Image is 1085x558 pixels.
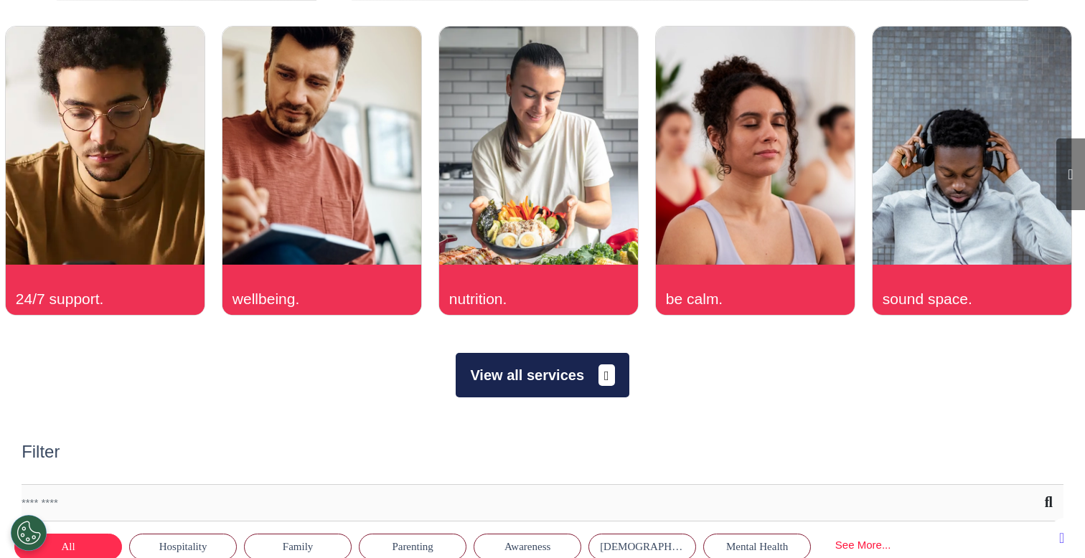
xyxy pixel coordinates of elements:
div: nutrition. [449,291,588,306]
div: 24/7 support. [16,291,155,306]
button: View all services [456,353,629,397]
button: Open Preferences [11,515,47,551]
div: sound space. [883,291,1022,306]
h2: Filter [22,442,60,463]
div: wellbeing. [232,291,372,306]
div: be calm. [666,291,805,306]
